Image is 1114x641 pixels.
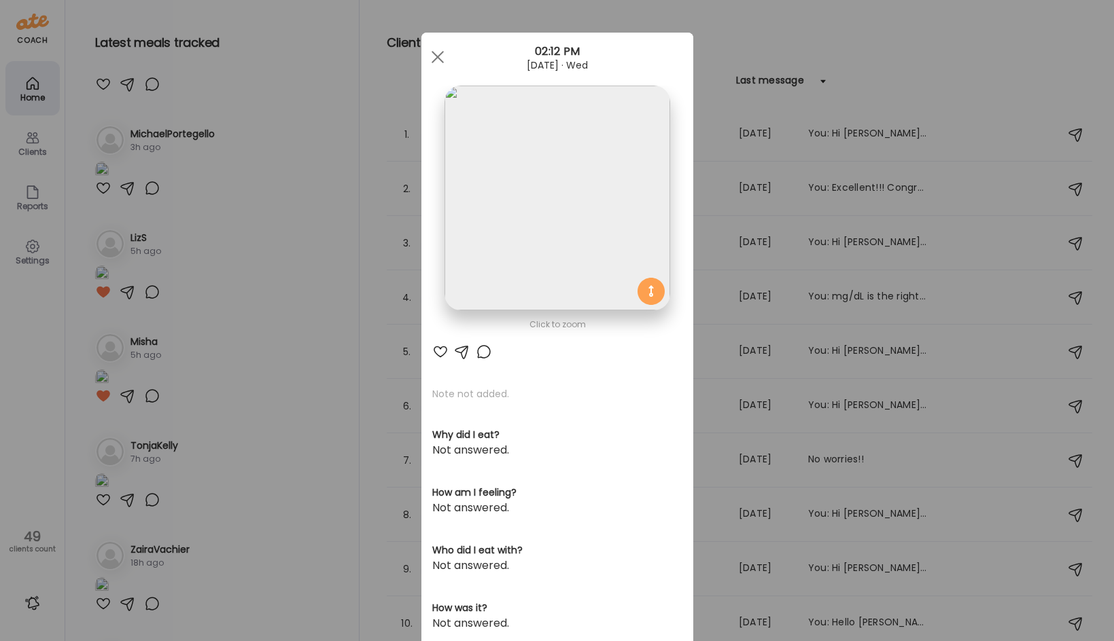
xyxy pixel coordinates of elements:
[432,316,682,333] div: Click to zoom
[432,486,682,500] h3: How am I feeling?
[432,387,682,401] p: Note not added.
[421,43,693,60] div: 02:12 PM
[432,543,682,557] h3: Who did I eat with?
[432,442,682,458] div: Not answered.
[432,500,682,516] div: Not answered.
[432,557,682,574] div: Not answered.
[445,86,669,310] img: images%2FX5mjPIVfEibkjvRJ8csVap2gWCh2%2FqMy4jGvdTgTamBOOq7sF%2FXLSDCF06VERsonmrDy0S_1080
[432,601,682,615] h3: How was it?
[421,60,693,71] div: [DATE] · Wed
[432,615,682,631] div: Not answered.
[432,428,682,442] h3: Why did I eat?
